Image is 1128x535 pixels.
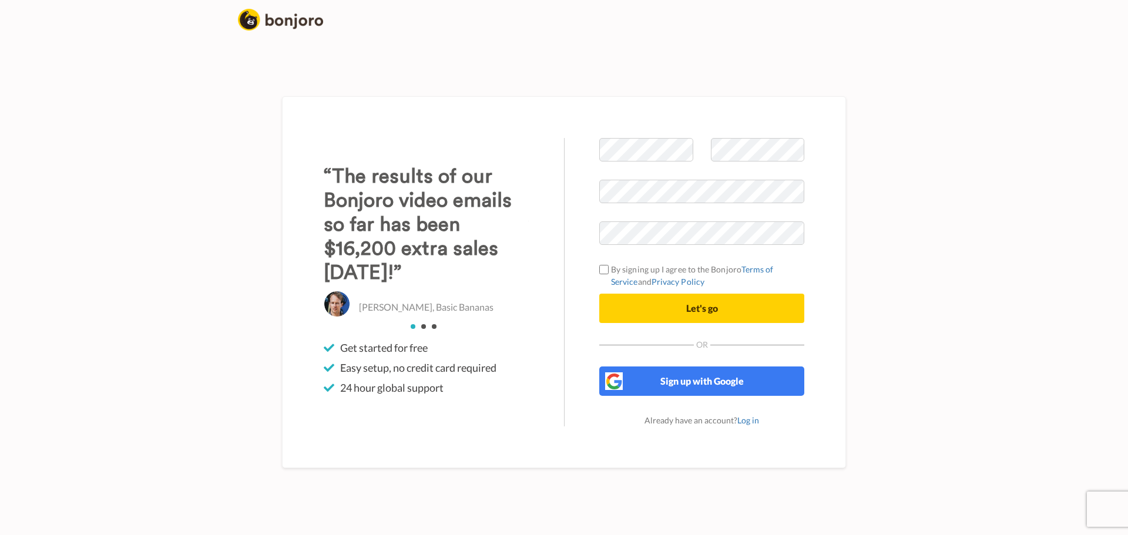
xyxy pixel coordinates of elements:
[644,415,759,425] span: Already have an account?
[737,415,759,425] a: Log in
[340,361,496,375] span: Easy setup, no credit card required
[359,301,493,314] p: [PERSON_NAME], Basic Bananas
[238,9,323,31] img: logo_full.png
[611,264,774,287] a: Terms of Service
[324,164,529,285] h3: “The results of our Bonjoro video emails so far has been $16,200 extra sales [DATE]!”
[599,294,804,323] button: Let's go
[340,381,444,395] span: 24 hour global support
[599,263,804,288] label: By signing up I agree to the Bonjoro and
[599,366,804,396] button: Sign up with Google
[686,302,718,314] span: Let's go
[652,277,704,287] a: Privacy Policy
[324,291,350,317] img: Christo Hall, Basic Bananas
[599,265,609,274] input: By signing up I agree to the BonjoroTerms of ServiceandPrivacy Policy
[660,375,744,386] span: Sign up with Google
[694,341,710,349] span: Or
[340,341,428,355] span: Get started for free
